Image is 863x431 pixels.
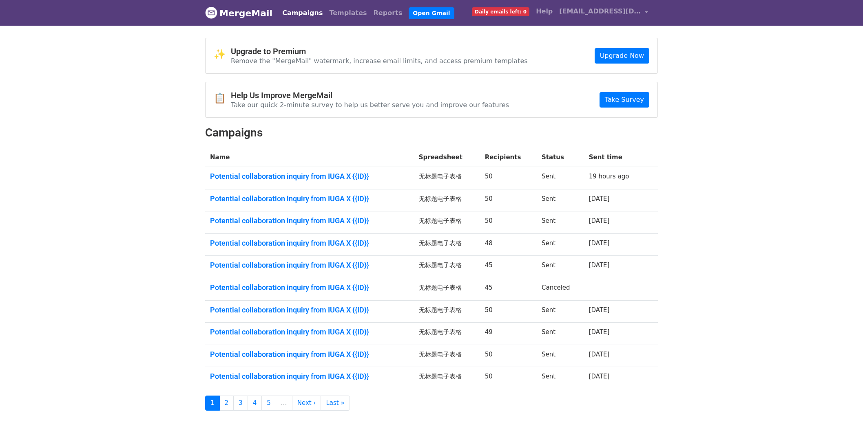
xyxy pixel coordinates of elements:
[210,216,409,225] a: Potential collaboration inquiry from IUGA X {{ID}}
[480,367,537,389] td: 50
[480,278,537,301] td: 45
[205,4,272,22] a: MergeMail
[214,48,231,60] span: ✨
[414,323,480,345] td: 无标题电子表格
[537,189,584,211] td: Sent
[472,7,529,16] span: Daily emails left: 0
[370,5,406,21] a: Reports
[231,46,528,56] h4: Upgrade to Premium
[414,278,480,301] td: 无标题电子表格
[589,195,610,202] a: [DATE]
[589,351,610,358] a: [DATE]
[205,396,220,411] a: 1
[589,373,610,380] a: [DATE]
[480,345,537,367] td: 50
[584,148,646,167] th: Sent time
[589,306,610,314] a: [DATE]
[559,7,641,16] span: [EMAIL_ADDRESS][DOMAIN_NAME]
[261,396,276,411] a: 5
[210,372,409,381] a: Potential collaboration inquiry from IUGA X {{ID}}
[537,167,584,189] td: Sent
[210,194,409,203] a: Potential collaboration inquiry from IUGA X {{ID}}
[414,167,480,189] td: 无标题电子表格
[537,323,584,345] td: Sent
[292,396,321,411] a: Next ›
[414,211,480,234] td: 无标题电子表格
[414,367,480,389] td: 无标题电子表格
[480,148,537,167] th: Recipients
[480,167,537,189] td: 50
[210,350,409,359] a: Potential collaboration inquiry from IUGA X {{ID}}
[414,148,480,167] th: Spreadsheet
[210,239,409,248] a: Potential collaboration inquiry from IUGA X {{ID}}
[822,392,863,431] iframe: Chat Widget
[589,240,610,247] a: [DATE]
[533,3,556,20] a: Help
[231,101,509,109] p: Take our quick 2-minute survey to help us better serve you and improve our features
[480,323,537,345] td: 49
[326,5,370,21] a: Templates
[537,278,584,301] td: Canceled
[537,148,584,167] th: Status
[480,233,537,256] td: 48
[214,92,231,104] span: 📋
[321,396,350,411] a: Last »
[205,7,217,19] img: MergeMail logo
[589,328,610,336] a: [DATE]
[469,3,533,20] a: Daily emails left: 0
[231,90,509,100] h4: Help Us Improve MergeMail
[480,211,537,234] td: 50
[537,233,584,256] td: Sent
[205,126,658,140] h2: Campaigns
[279,5,326,21] a: Campaigns
[409,7,454,19] a: Open Gmail
[537,300,584,323] td: Sent
[210,261,409,270] a: Potential collaboration inquiry from IUGA X {{ID}}
[480,189,537,211] td: 50
[231,57,528,65] p: Remove the "MergeMail" watermark, increase email limits, and access premium templates
[589,173,629,180] a: 19 hours ago
[556,3,651,22] a: [EMAIL_ADDRESS][DOMAIN_NAME]
[537,345,584,367] td: Sent
[589,217,610,224] a: [DATE]
[537,256,584,278] td: Sent
[414,256,480,278] td: 无标题电子表格
[210,306,409,314] a: Potential collaboration inquiry from IUGA X {{ID}}
[210,283,409,292] a: Potential collaboration inquiry from IUGA X {{ID}}
[414,233,480,256] td: 无标题电子表格
[537,211,584,234] td: Sent
[210,172,409,181] a: Potential collaboration inquiry from IUGA X {{ID}}
[480,300,537,323] td: 50
[600,92,649,108] a: Take Survey
[414,300,480,323] td: 无标题电子表格
[219,396,234,411] a: 2
[480,256,537,278] td: 45
[595,48,649,64] a: Upgrade Now
[414,345,480,367] td: 无标题电子表格
[205,148,414,167] th: Name
[248,396,262,411] a: 4
[537,367,584,389] td: Sent
[589,262,610,269] a: [DATE]
[414,189,480,211] td: 无标题电子表格
[233,396,248,411] a: 3
[210,328,409,336] a: Potential collaboration inquiry from IUGA X {{ID}}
